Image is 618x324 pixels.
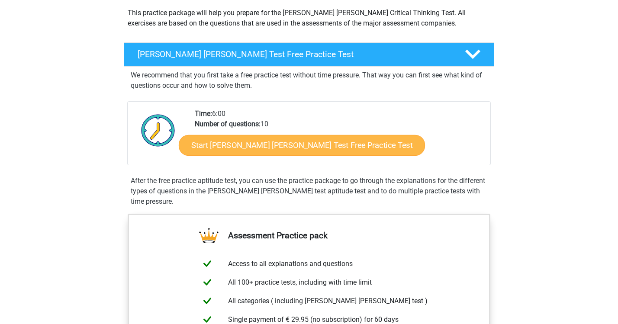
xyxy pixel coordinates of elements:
[195,109,212,118] b: Time:
[195,120,261,128] b: Number of questions:
[179,135,425,156] a: Start [PERSON_NAME] [PERSON_NAME] Test Free Practice Test
[127,176,491,207] div: After the free practice aptitude test, you can use the practice package to go through the explana...
[131,70,487,91] p: We recommend that you first take a free practice test without time pressure. That way you can fir...
[138,49,451,59] h4: [PERSON_NAME] [PERSON_NAME] Test Free Practice Test
[120,42,498,67] a: [PERSON_NAME] [PERSON_NAME] Test Free Practice Test
[136,109,180,152] img: Clock
[188,109,490,165] div: 6:00 10
[128,8,490,29] p: This practice package will help you prepare for the [PERSON_NAME] [PERSON_NAME] Critical Thinking...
